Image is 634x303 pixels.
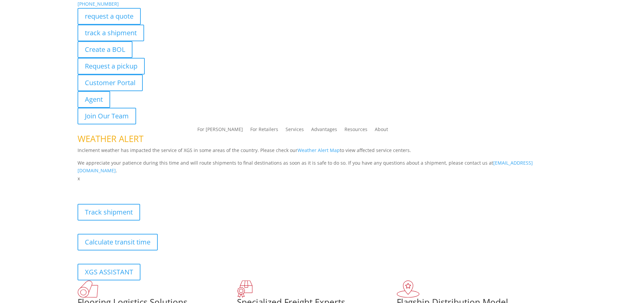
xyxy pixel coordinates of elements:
a: Join Our Team [78,108,136,124]
a: Weather Alert Map [298,147,340,153]
a: Request a pickup [78,58,145,75]
a: Resources [344,127,367,134]
a: XGS ASSISTANT [78,264,140,280]
p: Inclement weather has impacted the service of XGS in some areas of the country. Please check our ... [78,146,557,159]
a: Customer Portal [78,75,143,91]
a: request a quote [78,8,141,25]
img: xgs-icon-flagship-distribution-model-red [397,280,420,298]
a: For [PERSON_NAME] [197,127,243,134]
a: For Retailers [250,127,278,134]
p: x [78,175,557,183]
a: Calculate transit time [78,234,158,250]
b: Visibility, transparency, and control for your entire supply chain. [78,184,226,190]
a: Agent [78,91,110,108]
a: Create a BOL [78,41,132,58]
a: track a shipment [78,25,144,41]
a: Advantages [311,127,337,134]
a: About [375,127,388,134]
img: xgs-icon-total-supply-chain-intelligence-red [78,280,98,298]
span: WEATHER ALERT [78,133,143,145]
a: Services [286,127,304,134]
a: Track shipment [78,204,140,221]
p: We appreciate your patience during this time and will route shipments to final destinations as so... [78,159,557,175]
img: xgs-icon-focused-on-flooring-red [237,280,253,298]
a: [PHONE_NUMBER] [78,1,119,7]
